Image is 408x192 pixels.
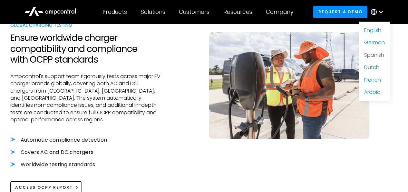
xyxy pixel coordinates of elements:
a: Spanish [364,51,384,59]
div: Company [266,8,293,15]
div: Customers [179,8,209,15]
a: Arabic [364,88,380,96]
img: fleet operators analyzing a charger outside [209,32,369,139]
li: Worldwide testing standards [10,161,161,168]
a: German [364,39,385,46]
div: Global Charging Testing [10,22,161,29]
a: Request a demo [313,6,367,18]
div: Solutions [141,8,165,15]
a: French [364,76,381,84]
div: Products [102,8,127,15]
li: Covers AC and DC chargers [10,149,161,156]
p: Ampcontrol's support team rigorously tests across major EV charger brands globally, covering both... [10,73,161,124]
a: Dutch [364,64,379,71]
div: Resources [223,8,252,15]
div: Access OCPP Report [15,185,73,190]
li: Automatic compliance detection [10,136,161,144]
h2: Ensure worldwide charger compatibility and compliance with OCPP standards [10,33,161,65]
a: English [364,26,381,34]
